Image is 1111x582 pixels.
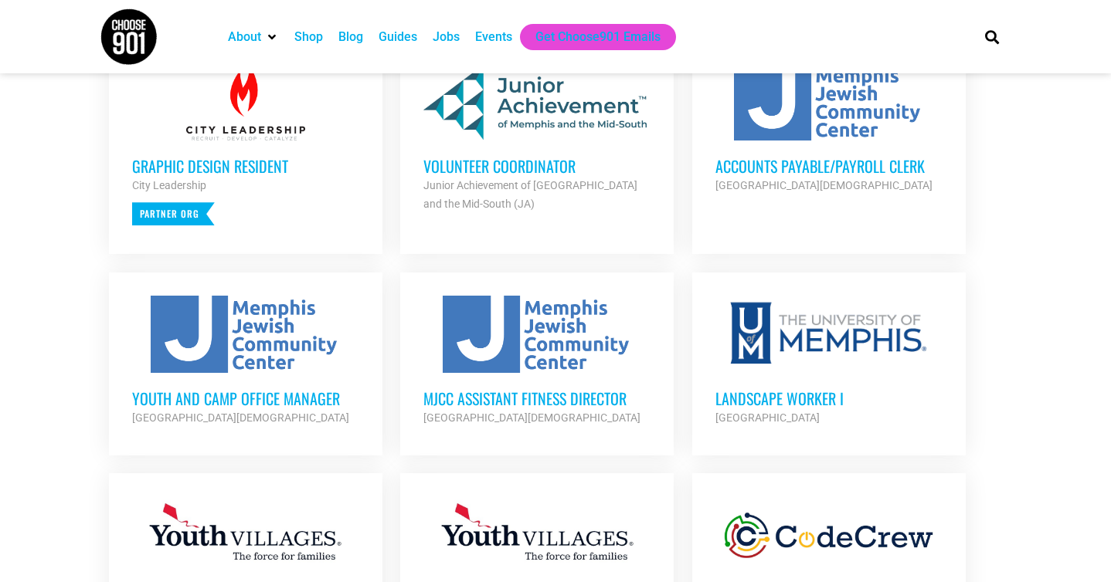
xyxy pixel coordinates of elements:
[715,388,943,408] h3: Landscape Worker I
[535,28,661,46] a: Get Choose901 Emails
[692,272,966,450] a: Landscape Worker I [GEOGRAPHIC_DATA]
[715,156,943,176] h3: Accounts Payable/Payroll Clerk
[132,179,206,191] strong: City Leadership
[423,156,651,176] h3: Volunteer Coordinator
[132,156,359,176] h3: Graphic Design Resident
[423,411,640,424] strong: [GEOGRAPHIC_DATA][DEMOGRAPHIC_DATA]
[109,272,382,450] a: Youth and Camp Office Manager [GEOGRAPHIC_DATA][DEMOGRAPHIC_DATA]
[715,179,933,191] strong: [GEOGRAPHIC_DATA][DEMOGRAPHIC_DATA]
[980,24,1005,49] div: Search
[692,40,966,218] a: Accounts Payable/Payroll Clerk [GEOGRAPHIC_DATA][DEMOGRAPHIC_DATA]
[379,28,417,46] a: Guides
[220,24,287,50] div: About
[132,411,349,424] strong: [GEOGRAPHIC_DATA][DEMOGRAPHIC_DATA]
[228,28,261,46] a: About
[400,40,674,236] a: Volunteer Coordinator Junior Achievement of [GEOGRAPHIC_DATA] and the Mid-South (JA)
[715,411,820,424] strong: [GEOGRAPHIC_DATA]
[423,388,651,408] h3: MJCC Assistant Fitness Director
[220,24,959,50] nav: Main nav
[338,28,363,46] a: Blog
[433,28,460,46] a: Jobs
[423,179,637,210] strong: Junior Achievement of [GEOGRAPHIC_DATA] and the Mid-South (JA)
[294,28,323,46] a: Shop
[132,202,215,225] p: Partner Org
[475,28,512,46] a: Events
[109,40,382,249] a: Graphic Design Resident City Leadership Partner Org
[400,272,674,450] a: MJCC Assistant Fitness Director [GEOGRAPHIC_DATA][DEMOGRAPHIC_DATA]
[132,388,359,408] h3: Youth and Camp Office Manager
